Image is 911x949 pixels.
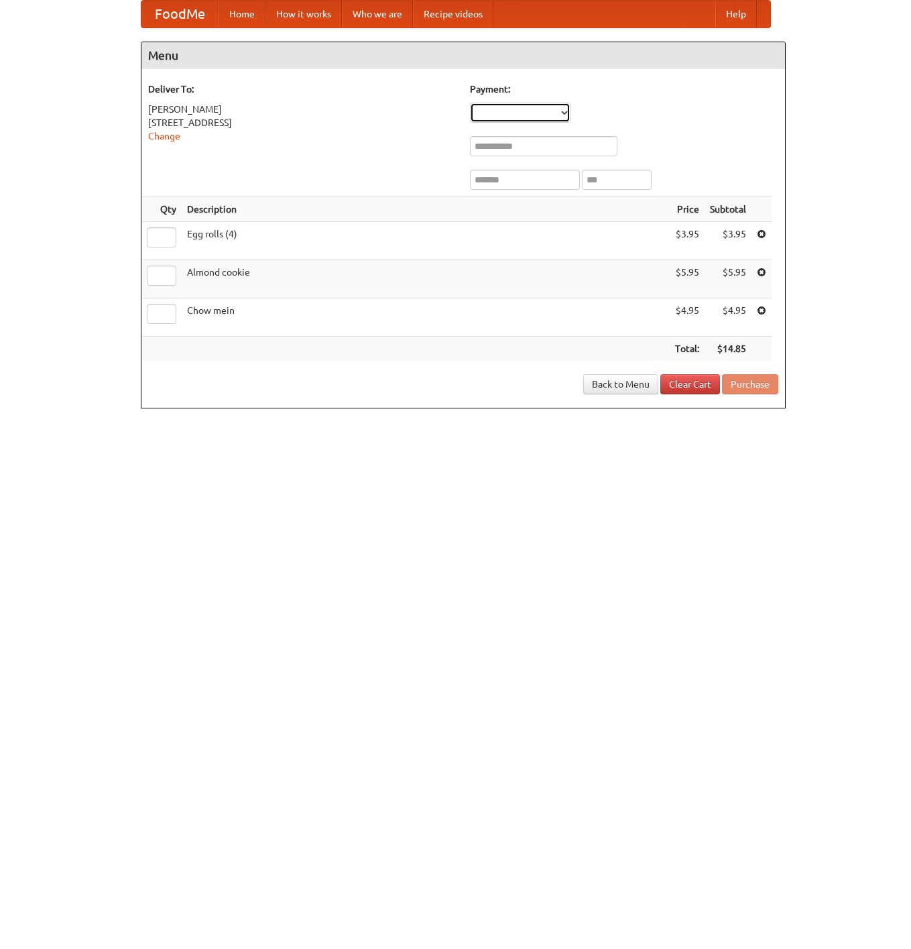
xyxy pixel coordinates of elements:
td: $4.95 [705,298,751,337]
div: [STREET_ADDRESS] [148,116,457,129]
td: Almond cookie [182,260,670,298]
h5: Deliver To: [148,82,457,96]
h4: Menu [141,42,785,69]
a: Clear Cart [660,374,720,394]
h5: Payment: [470,82,778,96]
a: Help [715,1,757,27]
td: $5.95 [705,260,751,298]
td: Egg rolls (4) [182,222,670,260]
a: Back to Menu [583,374,658,394]
th: $14.85 [705,337,751,361]
td: $5.95 [670,260,705,298]
a: Recipe videos [413,1,493,27]
th: Total: [670,337,705,361]
a: Change [148,131,180,142]
td: Chow mein [182,298,670,337]
th: Description [182,197,670,222]
th: Subtotal [705,197,751,222]
a: Who we are [342,1,413,27]
th: Price [670,197,705,222]
button: Purchase [722,374,778,394]
td: $3.95 [670,222,705,260]
td: $3.95 [705,222,751,260]
a: Home [219,1,265,27]
a: How it works [265,1,342,27]
th: Qty [141,197,182,222]
div: [PERSON_NAME] [148,103,457,116]
td: $4.95 [670,298,705,337]
a: FoodMe [141,1,219,27]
